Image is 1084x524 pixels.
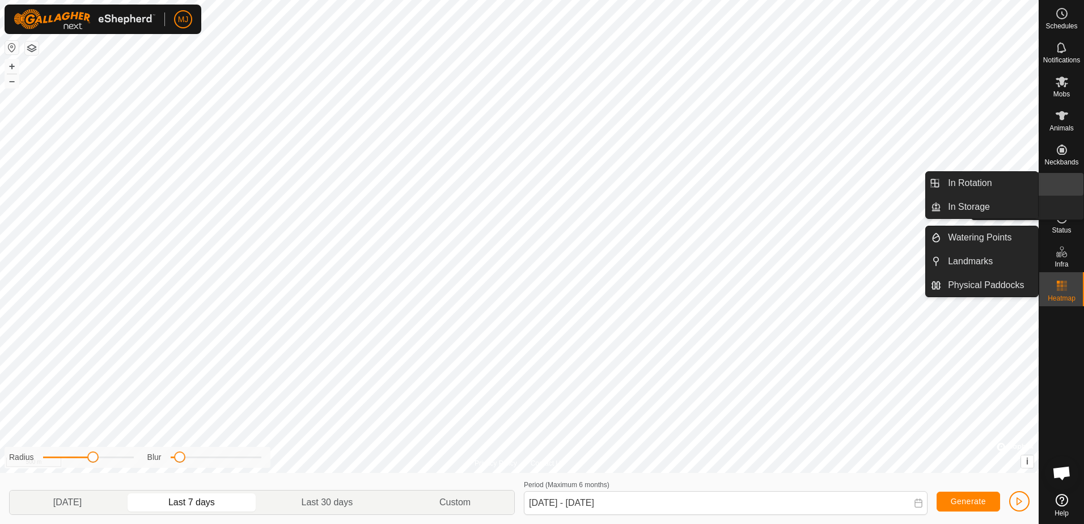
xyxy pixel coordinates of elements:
span: Status [1052,227,1071,234]
li: Watering Points [926,226,1038,249]
a: Contact Us [531,458,564,468]
span: Watering Points [948,231,1011,244]
a: Landmarks [941,250,1038,273]
label: Blur [147,451,162,463]
button: i [1021,455,1034,468]
a: Privacy Policy [475,458,517,468]
img: Gallagher Logo [14,9,155,29]
span: In Rotation [948,176,992,190]
span: Mobs [1053,91,1070,98]
span: i [1026,457,1028,466]
li: In Storage [926,196,1038,218]
span: [DATE] [53,496,82,509]
button: Reset Map [5,41,19,54]
span: Help [1055,510,1069,517]
label: Period (Maximum 6 months) [524,481,609,489]
a: Help [1039,489,1084,521]
span: Schedules [1045,23,1077,29]
span: Physical Paddocks [948,278,1024,292]
button: – [5,74,19,88]
a: In Rotation [941,172,1038,195]
span: Animals [1049,125,1074,132]
li: In Rotation [926,172,1038,195]
span: Notifications [1043,57,1080,64]
span: Landmarks [948,255,993,268]
label: Radius [9,451,34,463]
div: Open chat [1045,456,1079,490]
a: In Storage [941,196,1038,218]
span: Heatmap [1048,295,1075,302]
li: Landmarks [926,250,1038,273]
span: Custom [439,496,471,509]
li: Physical Paddocks [926,274,1038,297]
a: Watering Points [941,226,1038,249]
span: Last 30 days [302,496,353,509]
span: In Storage [948,200,990,214]
a: Physical Paddocks [941,274,1038,297]
span: MJ [178,14,189,26]
span: Generate [951,497,986,506]
button: Map Layers [25,41,39,55]
span: Neckbands [1044,159,1078,166]
button: + [5,60,19,73]
span: Last 7 days [168,496,215,509]
span: Infra [1055,261,1068,268]
button: Generate [937,492,1000,512]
